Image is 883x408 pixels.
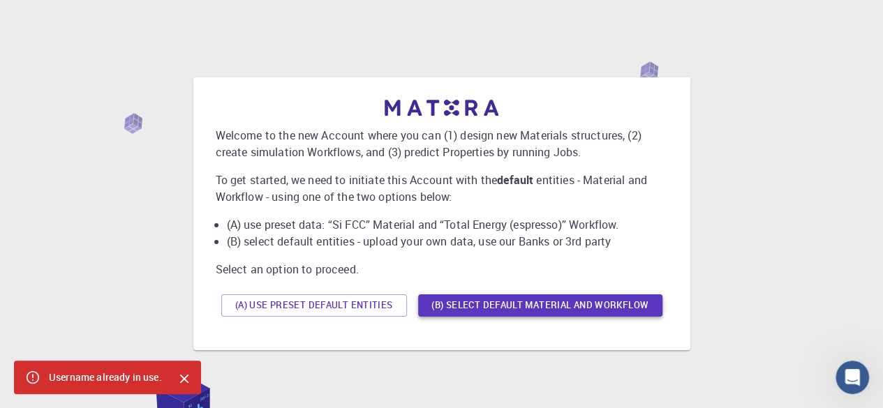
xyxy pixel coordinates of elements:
iframe: Intercom live chat [836,361,869,394]
button: Close [173,368,195,390]
p: To get started, we need to initiate this Account with the entities - Material and Workflow - usin... [216,172,668,205]
b: default [497,172,533,188]
p: Select an option to proceed. [216,261,668,278]
div: Username already in use. [49,365,162,390]
li: (A) use preset data: “Si FCC” Material and “Total Energy (espresso)” Workflow. [227,216,668,233]
p: Welcome to the new Account where you can (1) design new Materials structures, (2) create simulati... [216,127,668,160]
li: (B) select default entities - upload your own data, use our Banks or 3rd party [227,233,668,250]
img: logo [385,100,499,116]
button: (B) Select default material and workflow [418,294,662,317]
span: Support [28,10,78,22]
button: (A) Use preset default entities [221,294,407,317]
